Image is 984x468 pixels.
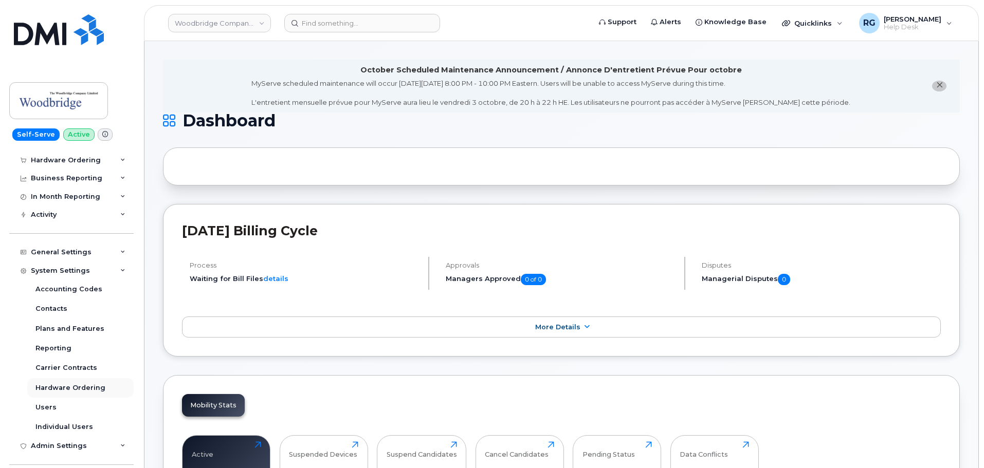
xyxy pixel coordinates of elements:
[360,65,742,76] div: October Scheduled Maintenance Announcement / Annonce D'entretient Prévue Pour octobre
[263,274,288,283] a: details
[932,81,946,91] button: close notification
[582,441,635,458] div: Pending Status
[192,441,213,458] div: Active
[521,274,546,285] span: 0 of 0
[182,223,941,238] h2: [DATE] Billing Cycle
[190,274,420,284] li: Waiting for Bill Files
[702,261,941,269] h4: Disputes
[702,274,941,285] h5: Managerial Disputes
[190,261,420,269] h4: Process
[680,441,728,458] div: Data Conflicts
[289,441,357,458] div: Suspended Devices
[183,113,276,128] span: Dashboard
[535,323,580,331] span: More Details
[446,274,676,285] h5: Managers Approved
[446,261,676,269] h4: Approvals
[387,441,457,458] div: Suspend Candidates
[251,79,850,107] div: MyServe scheduled maintenance will occur [DATE][DATE] 8:00 PM - 10:00 PM Eastern. Users will be u...
[485,441,549,458] div: Cancel Candidates
[778,274,790,285] span: 0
